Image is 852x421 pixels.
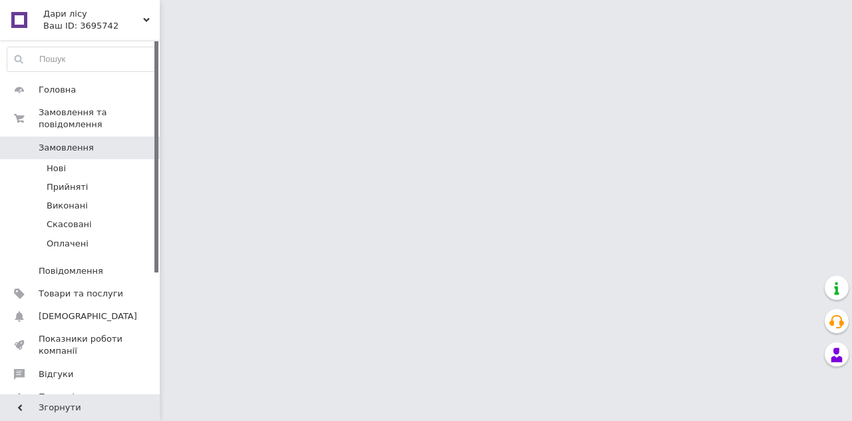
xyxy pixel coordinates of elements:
[39,265,103,277] span: Повідомлення
[47,163,66,175] span: Нові
[7,47,156,71] input: Пошук
[43,8,143,20] span: Дари лісу
[39,142,94,154] span: Замовлення
[47,238,89,250] span: Оплачені
[47,181,88,193] span: Прийняті
[47,200,88,212] span: Виконані
[39,368,73,380] span: Відгуки
[39,288,123,300] span: Товари та послуги
[39,310,137,322] span: [DEMOGRAPHIC_DATA]
[39,333,123,357] span: Показники роботи компанії
[43,20,160,32] div: Ваш ID: 3695742
[47,218,92,230] span: Скасовані
[39,84,76,96] span: Головна
[39,107,160,131] span: Замовлення та повідомлення
[39,391,75,403] span: Покупці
